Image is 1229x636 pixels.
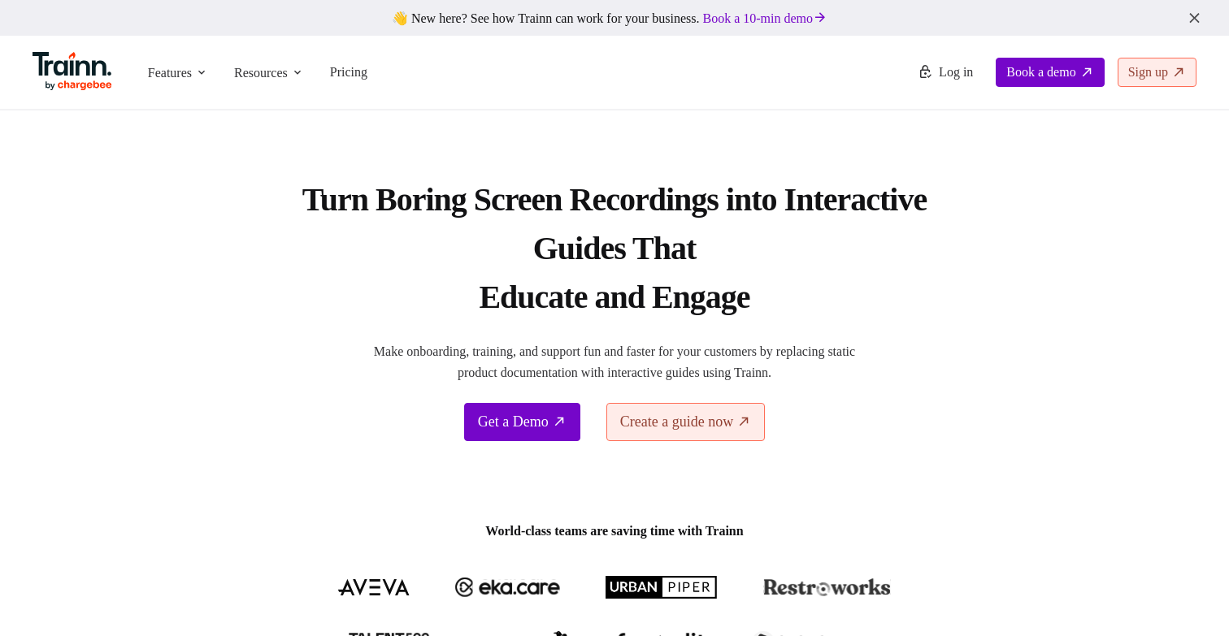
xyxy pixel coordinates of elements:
[330,65,367,79] a: Pricing
[763,578,891,596] img: restroworks logo
[297,175,932,322] h1: Turn Boring Screen Recordings into Interactive Guides That Educate and Engage
[234,64,288,82] span: Resources
[148,64,192,82] span: Features
[464,403,580,441] a: Get a Demo
[606,403,765,441] a: Create a guide now
[606,576,718,599] img: urbanpiper logo
[338,579,410,595] img: aveva logo
[354,341,875,383] p: Make onboarding, training, and support fun and faster for your customers by replacing static prod...
[908,58,983,87] a: Log in
[996,58,1104,87] a: Book a demo
[1128,65,1168,80] span: Sign up
[455,578,561,597] img: ekacare logo
[1006,65,1075,80] span: Book a demo
[33,52,112,91] img: Trainn Logo
[1118,58,1196,87] a: Sign up
[700,8,832,28] a: Book a 10-min demo
[10,10,1219,26] div: 👋 New here? See how Trainn can work for your business.
[224,522,1005,540] span: World-class teams are saving time with Trainn
[939,65,973,80] span: Log in
[1148,558,1229,636] iframe: Chat Widget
